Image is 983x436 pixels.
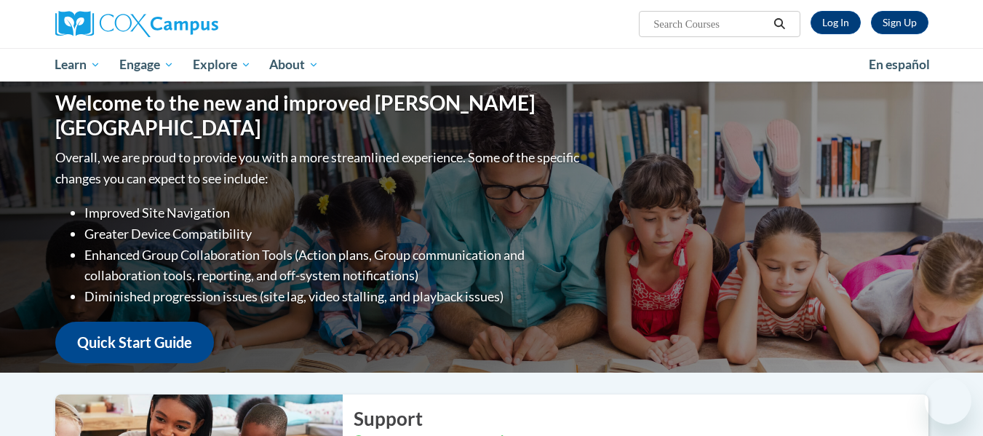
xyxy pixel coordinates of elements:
[84,202,583,223] li: Improved Site Navigation
[871,11,928,34] a: Register
[183,48,260,82] a: Explore
[55,11,332,37] a: Cox Campus
[768,15,790,33] button: Search
[811,11,861,34] a: Log In
[84,286,583,307] li: Diminished progression issues (site lag, video stalling, and playback issues)
[119,56,174,74] span: Engage
[652,15,768,33] input: Search Courses
[925,378,971,424] iframe: Button to launch messaging window
[55,147,583,189] p: Overall, we are proud to provide you with a more streamlined experience. Some of the specific cha...
[55,11,218,37] img: Cox Campus
[33,48,950,82] div: Main menu
[260,48,328,82] a: About
[84,223,583,245] li: Greater Device Compatibility
[55,91,583,140] h1: Welcome to the new and improved [PERSON_NAME][GEOGRAPHIC_DATA]
[55,56,100,74] span: Learn
[55,322,214,363] a: Quick Start Guide
[859,49,939,80] a: En español
[110,48,183,82] a: Engage
[869,57,930,72] span: En español
[84,245,583,287] li: Enhanced Group Collaboration Tools (Action plans, Group communication and collaboration tools, re...
[193,56,251,74] span: Explore
[354,405,928,432] h2: Support
[269,56,319,74] span: About
[46,48,111,82] a: Learn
